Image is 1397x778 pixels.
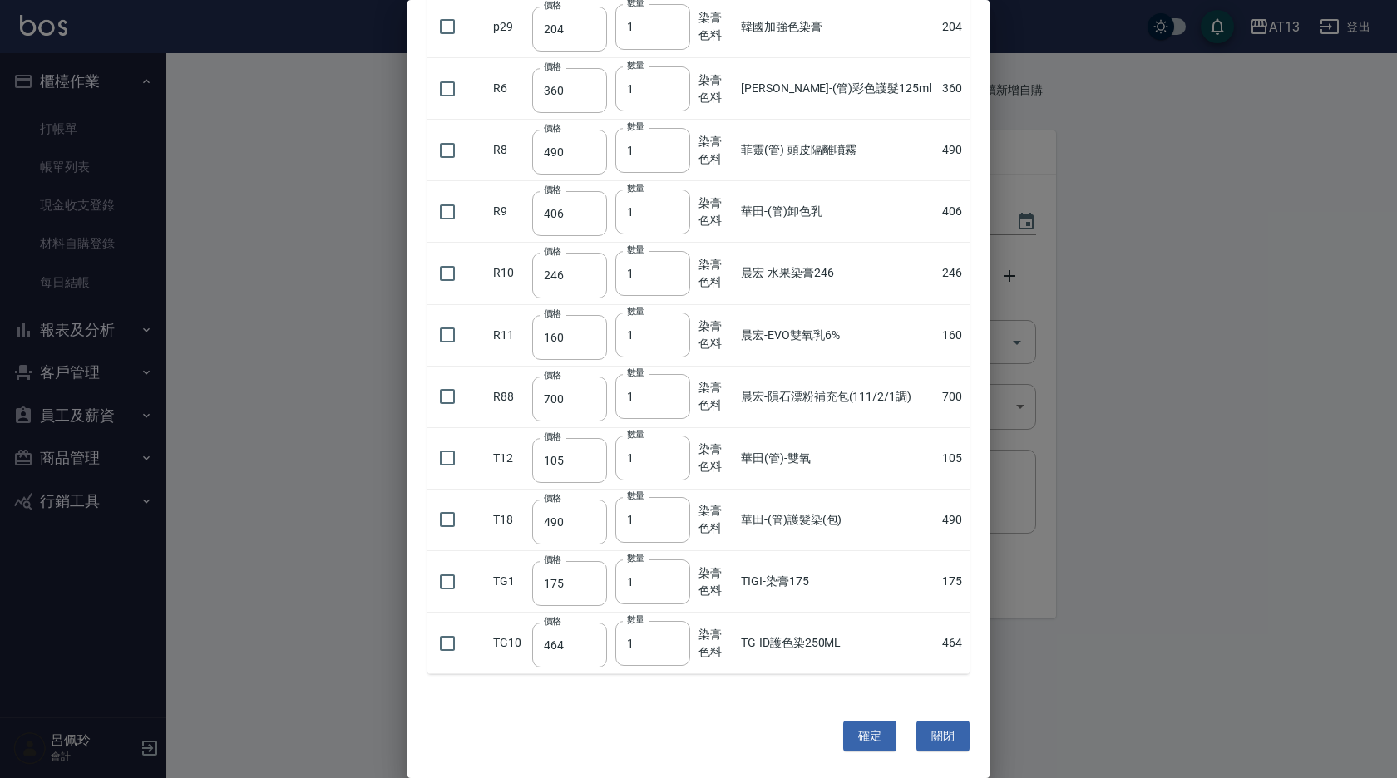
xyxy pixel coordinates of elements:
td: 246 [938,243,970,304]
td: R8 [489,120,528,181]
label: 數量 [627,613,644,626]
label: 數量 [627,367,644,379]
td: 晨宏-EVO雙氧乳6% [737,304,938,366]
label: 價格 [544,554,561,566]
td: 700 [938,366,970,427]
td: 染膏色料 [694,427,737,489]
label: 價格 [544,184,561,196]
td: 464 [938,613,970,674]
td: 染膏色料 [694,304,737,366]
td: TG-ID護色染250ML [737,613,938,674]
label: 價格 [544,431,561,443]
td: T12 [489,427,528,489]
button: 關閉 [916,721,970,751]
td: 160 [938,304,970,366]
td: 染膏色料 [694,366,737,427]
label: 價格 [544,61,561,73]
label: 數量 [627,305,644,318]
td: TG1 [489,551,528,613]
td: R6 [489,58,528,120]
label: 價格 [544,369,561,382]
label: 數量 [627,490,644,502]
label: 價格 [544,492,561,505]
label: 價格 [544,308,561,320]
td: 晨宏-隕石漂粉補充包(111/2/1調) [737,366,938,427]
label: 數量 [627,182,644,194]
label: 價格 [544,122,561,135]
td: TG10 [489,613,528,674]
label: 數量 [627,121,644,133]
td: 華田-(管)卸色乳 [737,181,938,243]
label: 數量 [627,59,644,71]
td: 490 [938,489,970,550]
td: 105 [938,427,970,489]
td: R88 [489,366,528,427]
button: 確定 [843,721,896,751]
td: 染膏色料 [694,58,737,120]
td: 406 [938,181,970,243]
td: 175 [938,551,970,613]
td: 染膏色料 [694,181,737,243]
td: 晨宏-水果染膏246 [737,243,938,304]
td: T18 [489,489,528,550]
label: 價格 [544,245,561,258]
td: 染膏色料 [694,243,737,304]
td: 染膏色料 [694,120,737,181]
td: 490 [938,120,970,181]
label: 數量 [627,552,644,564]
td: [PERSON_NAME]-(管)彩色護髮125ml [737,58,938,120]
label: 數量 [627,428,644,441]
td: R9 [489,181,528,243]
td: 染膏色料 [694,551,737,613]
td: 360 [938,58,970,120]
label: 數量 [627,244,644,256]
td: TIGI-染膏175 [737,551,938,613]
td: 染膏色料 [694,489,737,550]
td: 菲靈(管)-頭皮隔離噴霧 [737,120,938,181]
td: R11 [489,304,528,366]
td: 華田(管)-雙氧 [737,427,938,489]
td: 華田-(管)護髮染(包) [737,489,938,550]
label: 價格 [544,615,561,628]
td: 染膏色料 [694,613,737,674]
td: R10 [489,243,528,304]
